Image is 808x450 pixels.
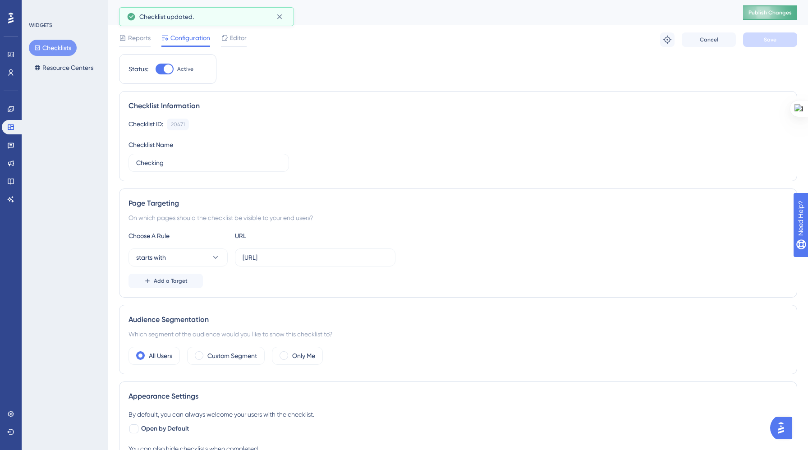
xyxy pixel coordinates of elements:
[748,9,792,16] span: Publish Changes
[743,32,797,47] button: Save
[21,2,56,13] span: Need Help?
[129,391,788,402] div: Appearance Settings
[743,5,797,20] button: Publish Changes
[129,119,163,130] div: Checklist ID:
[141,423,189,434] span: Open by Default
[207,350,257,361] label: Custom Segment
[136,252,166,263] span: starts with
[292,350,315,361] label: Only Me
[129,274,203,288] button: Add a Target
[129,139,173,150] div: Checklist Name
[29,40,77,56] button: Checklists
[770,414,797,441] iframe: UserGuiding AI Assistant Launcher
[129,329,788,340] div: Which segment of the audience would you like to show this checklist to?
[128,32,151,43] span: Reports
[171,121,185,128] div: 20471
[230,32,247,43] span: Editor
[129,248,228,266] button: starts with
[700,36,718,43] span: Cancel
[129,101,788,111] div: Checklist Information
[119,6,721,19] div: Checking
[170,32,210,43] span: Configuration
[154,277,188,285] span: Add a Target
[129,314,788,325] div: Audience Segmentation
[243,253,388,262] input: yourwebsite.com/path
[129,212,788,223] div: On which pages should the checklist be visible to your end users?
[129,230,228,241] div: Choose A Rule
[29,60,99,76] button: Resource Centers
[235,230,334,241] div: URL
[129,198,788,209] div: Page Targeting
[177,65,193,73] span: Active
[129,64,148,74] div: Status:
[129,409,788,420] div: By default, you can always welcome your users with the checklist.
[136,158,281,168] input: Type your Checklist name
[764,36,776,43] span: Save
[139,11,194,22] span: Checklist updated.
[29,22,52,29] div: WIDGETS
[682,32,736,47] button: Cancel
[149,350,172,361] label: All Users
